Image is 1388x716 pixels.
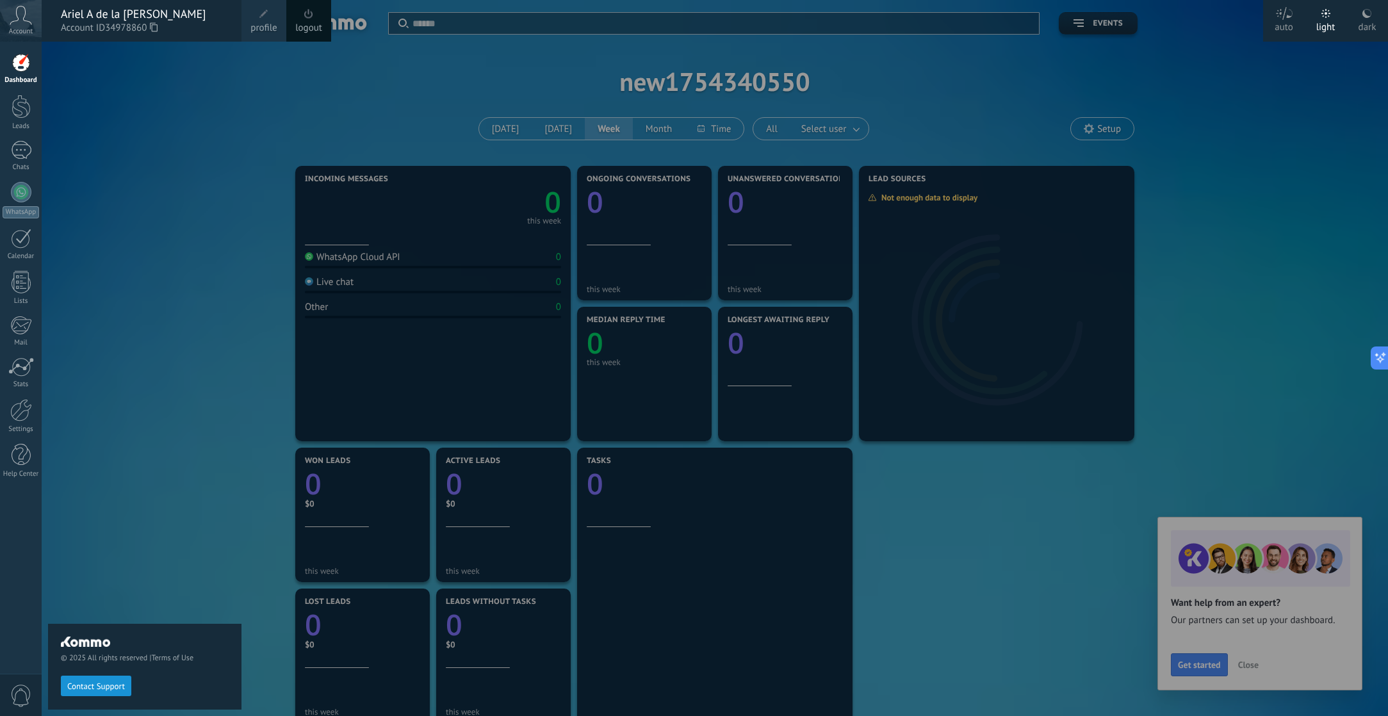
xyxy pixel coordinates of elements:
div: Ariel A de la [PERSON_NAME] [61,7,229,21]
span: Account ID [61,21,229,35]
div: light [1316,8,1335,42]
div: Help Center [3,470,40,478]
div: auto [1275,8,1293,42]
div: Stats [3,380,40,389]
div: Leads [3,122,40,131]
span: Account [9,28,33,36]
a: Contact Support [61,681,131,690]
span: Contact Support [67,682,125,691]
div: WhatsApp [3,206,39,218]
div: Calendar [3,252,40,261]
span: 34978860 [105,21,158,35]
div: Chats [3,163,40,172]
div: Mail [3,339,40,347]
button: Contact Support [61,676,131,696]
div: dark [1359,8,1376,42]
div: Dashboard [3,76,40,85]
div: Lists [3,297,40,305]
span: profile [250,21,277,35]
div: Settings [3,425,40,434]
a: Terms of Use [151,653,193,663]
a: logout [295,21,322,35]
span: © 2025 All rights reserved | [61,653,229,663]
